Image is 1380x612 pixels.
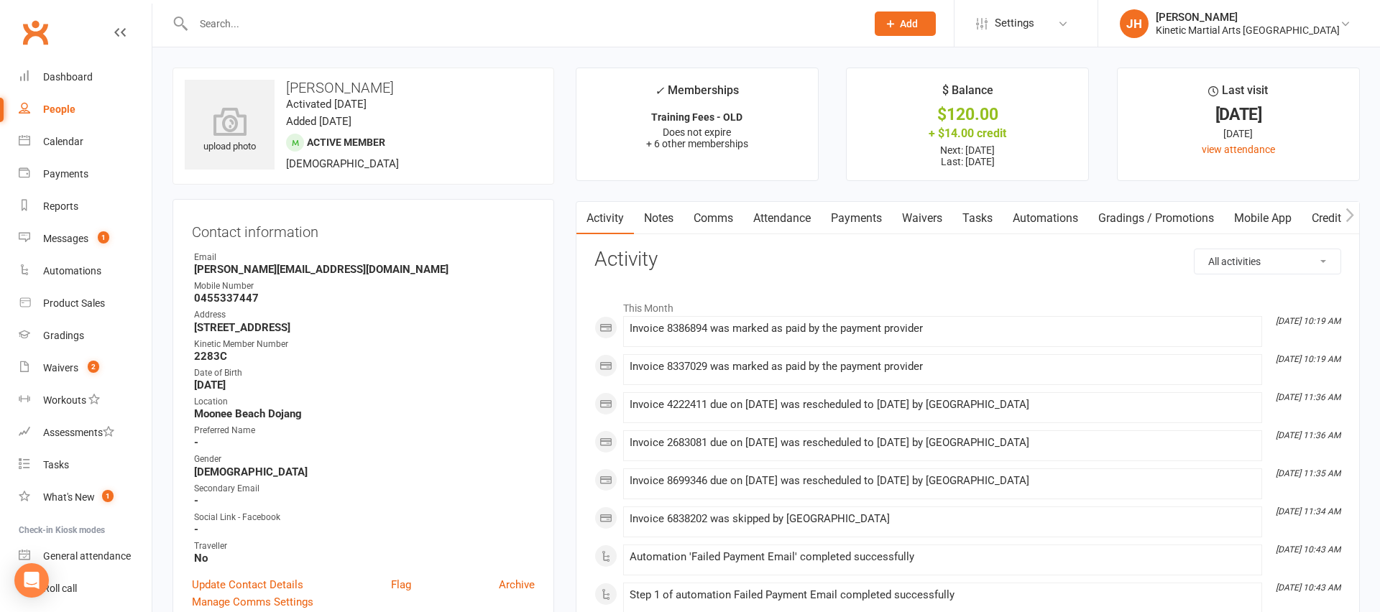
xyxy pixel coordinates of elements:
button: Add [875,11,936,36]
h3: [PERSON_NAME] [185,80,542,96]
a: Gradings [19,320,152,352]
img: tab_keywords_by_traffic_grey.svg [143,83,155,95]
i: [DATE] 11:35 AM [1276,468,1340,478]
div: Kinetic Member Number [194,338,535,351]
span: Active member [307,136,385,148]
h3: Activity [594,249,1341,271]
div: JH [1120,9,1149,38]
div: Payments [43,168,88,180]
div: Secondary Email [194,482,535,496]
strong: 2283C [194,350,535,363]
div: Last visit [1208,81,1268,107]
div: Calendar [43,136,83,147]
img: logo_orange.svg [23,23,34,34]
div: Invoice 4222411 due on [DATE] was rescheduled to [DATE] by [GEOGRAPHIC_DATA] [630,399,1256,411]
a: Flag [391,576,411,593]
span: Settings [995,7,1034,40]
div: Date of Birth [194,366,535,380]
div: Gradings [43,330,84,341]
input: Search... [189,14,856,34]
a: Assessments [19,417,152,449]
span: 1 [102,490,114,502]
i: [DATE] 11:36 AM [1276,392,1340,402]
a: view attendance [1202,144,1275,155]
div: What's New [43,491,95,503]
div: Invoice 8699346 due on [DATE] was rescheduled to [DATE] by [GEOGRAPHIC_DATA] [630,475,1256,487]
i: [DATE] 10:43 AM [1276,583,1340,593]
a: Attendance [743,202,821,235]
a: Waivers [892,202,952,235]
strong: - [194,494,535,507]
a: Gradings / Promotions [1088,202,1224,235]
a: Tasks [952,202,1003,235]
div: Waivers [43,362,78,374]
div: [PERSON_NAME] [1156,11,1340,24]
div: Memberships [655,81,739,108]
div: Reports [43,200,78,212]
img: website_grey.svg [23,37,34,49]
div: Automations [43,265,101,277]
a: Clubworx [17,14,53,50]
div: [DATE] [1131,126,1346,142]
strong: - [194,523,535,536]
img: tab_domain_overview_orange.svg [39,83,50,95]
a: General attendance kiosk mode [19,540,152,572]
a: Calendar [19,126,152,158]
a: Dashboard [19,61,152,93]
div: [DATE] [1131,107,1346,122]
a: Automations [19,255,152,287]
div: Social Link - Facebook [194,511,535,524]
strong: Training Fees - OLD [651,111,742,123]
div: Invoice 8386894 was marked as paid by the payment provider [630,323,1256,335]
div: Keywords by Traffic [159,85,242,94]
div: Gender [194,453,535,466]
p: Next: [DATE] Last: [DATE] [860,144,1075,167]
div: Domain Overview [55,85,129,94]
a: Automations [1003,202,1088,235]
div: Invoice 8337029 was marked as paid by the payment provider [630,361,1256,373]
div: Mobile Number [194,279,535,293]
a: Workouts [19,384,152,417]
div: Kinetic Martial Arts [GEOGRAPHIC_DATA] [1156,24,1340,37]
div: Step 1 of automation Failed Payment Email completed successfully [630,589,1256,601]
div: Domain: [DOMAIN_NAME] [37,37,158,49]
div: v 4.0.25 [40,23,70,34]
div: Address [194,308,535,322]
i: [DATE] 11:36 AM [1276,430,1340,440]
i: [DATE] 11:34 AM [1276,506,1340,516]
i: ✓ [655,84,664,98]
div: Traveller [194,539,535,553]
a: Waivers 2 [19,352,152,384]
a: Tasks [19,449,152,481]
span: [DEMOGRAPHIC_DATA] [286,157,399,170]
span: 2 [88,361,99,373]
a: Payments [19,158,152,190]
li: This Month [594,293,1341,316]
div: Location [194,395,535,409]
a: What's New1 [19,481,152,514]
span: + 6 other memberships [646,138,748,149]
a: Mobile App [1224,202,1302,235]
a: People [19,93,152,126]
div: $120.00 [860,107,1075,122]
h3: Contact information [192,218,535,240]
div: Automation 'Failed Payment Email' completed successfully [630,551,1256,563]
a: Messages 1 [19,223,152,255]
div: Preferred Name [194,424,535,437]
a: Manage Comms Settings [192,593,313,611]
a: Comms [684,202,743,235]
a: Product Sales [19,287,152,320]
div: Email [194,251,535,264]
div: Product Sales [43,297,105,309]
strong: No [194,552,535,565]
i: [DATE] 10:19 AM [1276,354,1340,364]
time: Activated [DATE] [286,98,367,111]
span: Add [900,18,918,29]
div: Workouts [43,394,86,406]
div: Assessments [43,427,114,438]
strong: [STREET_ADDRESS] [194,321,535,334]
div: Invoice 6838202 was skipped by [GEOGRAPHIC_DATA] [630,513,1256,525]
strong: Moonee Beach Dojang [194,407,535,420]
div: $ Balance [942,81,993,107]
div: upload photo [185,107,275,154]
